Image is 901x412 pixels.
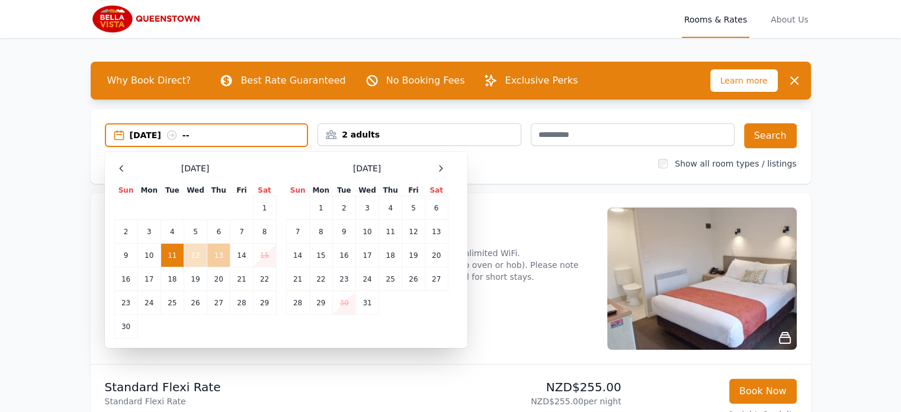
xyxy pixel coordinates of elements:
[137,185,161,196] th: Mon
[161,267,184,291] td: 18
[425,244,448,267] td: 20
[161,291,184,315] td: 25
[105,379,446,395] p: Standard Flexi Rate
[355,196,379,220] td: 3
[207,220,230,244] td: 6
[379,196,402,220] td: 4
[309,244,332,267] td: 15
[744,123,797,148] button: Search
[230,244,253,267] td: 14
[105,395,446,407] p: Standard Flexi Rate
[253,244,276,267] td: 15
[114,244,137,267] td: 9
[309,196,332,220] td: 1
[332,267,355,291] td: 23
[184,267,207,291] td: 19
[402,267,425,291] td: 26
[286,267,309,291] td: 21
[675,159,796,168] label: Show all room types / listings
[137,291,161,315] td: 24
[402,185,425,196] th: Fri
[309,267,332,291] td: 22
[309,185,332,196] th: Mon
[161,185,184,196] th: Tue
[318,129,521,140] div: 2 adults
[710,69,778,92] span: Learn more
[355,220,379,244] td: 10
[353,162,381,174] span: [DATE]
[181,162,209,174] span: [DATE]
[379,244,402,267] td: 18
[230,220,253,244] td: 7
[114,291,137,315] td: 23
[332,196,355,220] td: 2
[456,379,621,395] p: NZD$255.00
[402,196,425,220] td: 5
[114,220,137,244] td: 2
[332,244,355,267] td: 16
[161,244,184,267] td: 11
[114,185,137,196] th: Sun
[729,379,797,404] button: Book Now
[253,196,276,220] td: 1
[114,267,137,291] td: 16
[355,185,379,196] th: Wed
[286,220,309,244] td: 7
[309,291,332,315] td: 29
[332,185,355,196] th: Tue
[184,244,207,267] td: 12
[207,291,230,315] td: 27
[456,395,621,407] p: NZD$255.00 per night
[425,267,448,291] td: 27
[137,267,161,291] td: 17
[286,291,309,315] td: 28
[207,244,230,267] td: 13
[137,220,161,244] td: 3
[425,196,448,220] td: 6
[230,291,253,315] td: 28
[253,220,276,244] td: 8
[137,244,161,267] td: 10
[241,74,345,88] p: Best Rate Guaranteed
[402,220,425,244] td: 12
[130,129,307,141] div: [DATE] --
[253,185,276,196] th: Sat
[184,185,207,196] th: Wed
[91,5,204,33] img: Bella Vista Queenstown
[253,267,276,291] td: 22
[425,185,448,196] th: Sat
[184,291,207,315] td: 26
[332,291,355,315] td: 30
[379,185,402,196] th: Thu
[332,220,355,244] td: 9
[286,244,309,267] td: 14
[386,74,465,88] p: No Booking Fees
[230,185,253,196] th: Fri
[161,220,184,244] td: 4
[425,220,448,244] td: 13
[286,185,309,196] th: Sun
[253,291,276,315] td: 29
[207,267,230,291] td: 20
[355,267,379,291] td: 24
[379,267,402,291] td: 25
[98,69,201,92] span: Why Book Direct?
[355,291,379,315] td: 31
[505,74,578,88] p: Exclusive Perks
[114,315,137,338] td: 30
[309,220,332,244] td: 8
[184,220,207,244] td: 5
[207,185,230,196] th: Thu
[230,267,253,291] td: 21
[355,244,379,267] td: 17
[379,220,402,244] td: 11
[402,244,425,267] td: 19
